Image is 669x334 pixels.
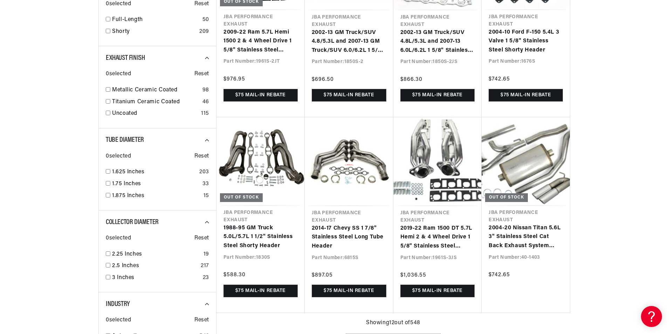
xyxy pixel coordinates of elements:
div: 50 [202,15,209,25]
div: 98 [202,86,209,95]
a: 2009-22 Ram 5.7L Hemi 1500 2 & 4 Wheel Drive 1 5/8" Stainless Steel Shorty Header with Titanium C... [223,28,298,55]
span: Showing 12 out of 548 [366,319,420,328]
a: 2002-13 GM Truck/SUV 4.8/5.3L and 2007-13 GM Truck/SUV 6.0/6.2L 1 5/8" Stainless Steel Shorty Header [312,28,386,55]
div: 217 [201,262,209,271]
span: 0 selected [106,70,131,79]
a: 1.625 Inches [112,168,196,177]
a: 1.75 Inches [112,180,200,189]
div: 115 [201,109,209,118]
span: Exhaust Finish [106,55,145,62]
span: 0 selected [106,234,131,243]
span: Reset [194,234,209,243]
a: 3 Inches [112,273,200,283]
a: Full-Length [112,15,200,25]
div: 209 [199,27,209,36]
div: 15 [204,192,209,201]
span: Reset [194,70,209,79]
a: Shorty [112,27,196,36]
div: 33 [202,180,209,189]
a: 2.25 Inches [112,250,201,259]
span: Industry [106,301,130,308]
a: 2014-17 Chevy SS 1 7/8" Stainless Steel Long Tube Header [312,224,386,251]
a: 2004-20 Nissan Titan 5.6L 3" Stainless Steel Cat Back Exhaust System with Dual 3 1/2" Tips Side R... [489,224,563,251]
span: 0 selected [106,316,131,325]
span: 0 selected [106,152,131,161]
a: 1988-95 GM Truck 5.0L/5.7L 1 1/2" Stainless Steel Shorty Header [223,224,298,251]
span: Collector Diameter [106,219,159,226]
a: 2.5 Inches [112,262,198,271]
a: Metallic Ceramic Coated [112,86,200,95]
a: Titanium Ceramic Coated [112,98,200,107]
a: 2019-22 Ram 1500 DT 5.7L Hemi 2 & 4 Wheel Drive 1 5/8" Stainless Steel Shorty Header with Metalli... [400,224,475,251]
div: 19 [204,250,209,259]
div: 203 [199,168,209,177]
a: Uncoated [112,109,198,118]
a: 2002-13 GM Truck/SUV 4.8L/5.3L and 2007-13 6.0L/6.2L 1 5/8" Stainless Steel Shorty Header with Me... [400,28,475,55]
span: Reset [194,152,209,161]
span: Tube Diameter [106,137,144,144]
div: 23 [203,273,209,283]
span: Reset [194,316,209,325]
a: 1.875 Inches [112,192,201,201]
div: 46 [202,98,209,107]
a: 2004-10 Ford F-150 5.4L 3 Valve 1 5/8" Stainless Steel Shorty Header [489,28,563,55]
